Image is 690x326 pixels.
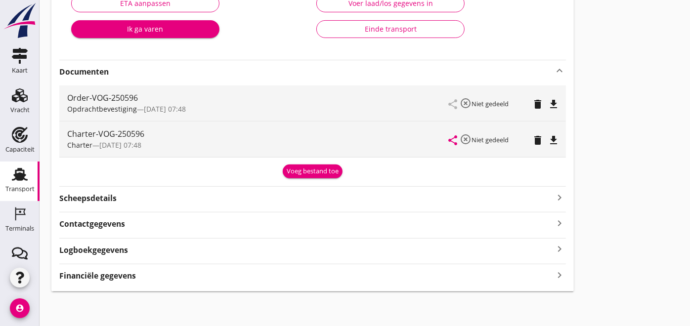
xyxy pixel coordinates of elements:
[554,65,566,77] i: keyboard_arrow_up
[10,298,30,318] i: account_circle
[548,134,560,146] i: file_download
[532,134,544,146] i: delete
[59,218,125,230] strong: Contactgegevens
[144,104,186,114] span: [DATE] 07:48
[5,186,35,192] div: Transport
[67,128,449,140] div: Charter-VOG-250596
[67,140,449,150] div: —
[59,244,128,256] strong: Logboekgegevens
[460,133,472,145] i: highlight_off
[59,270,136,282] strong: Financiële gegevens
[554,243,566,256] i: keyboard_arrow_right
[325,24,456,34] div: Einde transport
[554,191,566,204] i: keyboard_arrow_right
[548,98,560,110] i: file_download
[12,67,28,74] div: Kaart
[554,216,566,230] i: keyboard_arrow_right
[460,97,472,109] i: highlight_off
[99,140,141,150] span: [DATE] 07:48
[67,104,137,114] span: Opdrachtbevestiging
[554,268,566,282] i: keyboard_arrow_right
[59,66,554,78] strong: Documenten
[59,193,117,204] strong: Scheepsdetails
[71,20,219,38] button: Ik ga varen
[472,99,509,108] small: Niet gedeeld
[447,134,459,146] i: share
[5,225,34,232] div: Terminals
[10,107,30,113] div: Vracht
[5,146,35,153] div: Capaciteit
[79,24,212,34] div: Ik ga varen
[67,140,92,150] span: Charter
[532,98,544,110] i: delete
[472,135,509,144] small: Niet gedeeld
[67,104,449,114] div: —
[67,92,449,104] div: Order-VOG-250596
[2,2,38,39] img: logo-small.a267ee39.svg
[316,20,465,38] button: Einde transport
[287,166,339,176] div: Voeg bestand toe
[283,164,343,178] button: Voeg bestand toe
